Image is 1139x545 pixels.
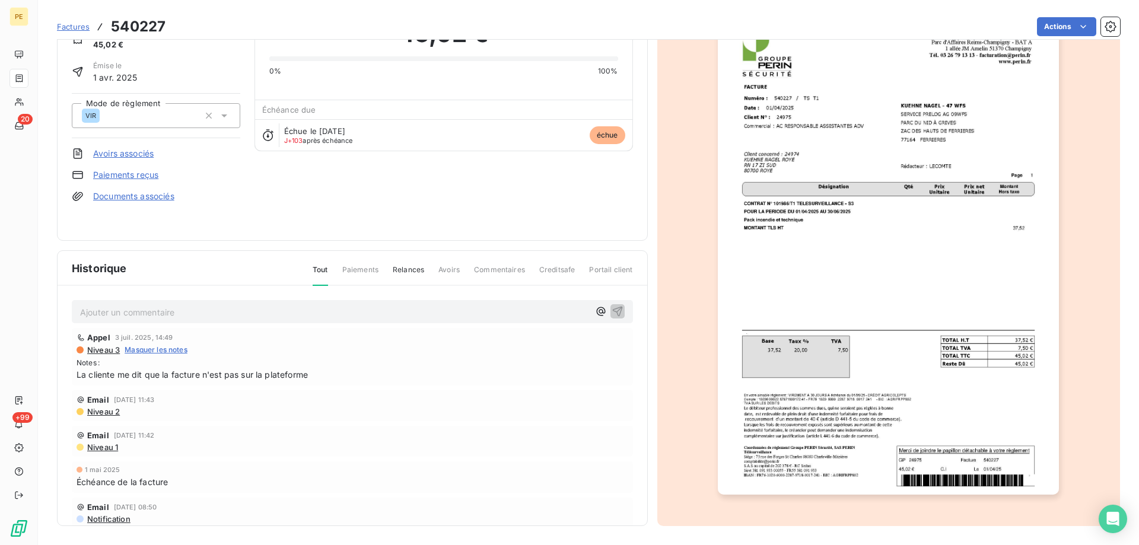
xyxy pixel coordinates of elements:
[269,66,281,77] span: 0%
[85,112,96,119] span: VIR
[342,264,378,285] span: Paiements
[18,114,33,125] span: 20
[86,345,120,355] span: Niveau 3
[114,503,157,511] span: [DATE] 08:50
[474,264,525,285] span: Commentaires
[57,21,90,33] a: Factures
[284,136,303,145] span: J+103
[1099,505,1127,533] div: Open Intercom Messenger
[111,16,166,37] h3: 540227
[718,12,1059,495] img: invoice_thumbnail
[284,126,345,136] span: Échue le [DATE]
[93,169,158,181] a: Paiements reçus
[87,431,109,440] span: Email
[313,264,328,286] span: Tout
[93,148,154,160] a: Avoirs associés
[85,466,120,473] span: 1 mai 2025
[93,190,174,202] a: Documents associés
[114,396,155,403] span: [DATE] 11:43
[539,264,575,285] span: Creditsafe
[93,60,138,71] span: Émise le
[86,514,131,524] span: Notification
[393,264,424,285] span: Relances
[87,395,109,404] span: Email
[77,368,628,381] span: La cliente me dit que la facture n'est pas sur la plateforme
[9,519,28,538] img: Logo LeanPay
[589,264,632,285] span: Portail client
[87,502,109,512] span: Email
[115,334,173,341] span: 3 juil. 2025, 14:49
[86,442,118,452] span: Niveau 1
[114,432,155,439] span: [DATE] 11:42
[9,7,28,26] div: PE
[438,264,460,285] span: Avoirs
[9,116,28,135] a: 20
[598,66,618,77] span: 100%
[284,137,353,144] span: après échéance
[590,126,625,144] span: échue
[87,333,110,342] span: Appel
[125,345,187,355] span: Masquer les notes
[12,412,33,423] span: +99
[77,358,628,368] span: Notes :
[77,476,168,488] span: Échéance de la facture
[86,407,120,416] span: Niveau 2
[57,22,90,31] span: Factures
[262,105,316,114] span: Échéance due
[1037,17,1096,36] button: Actions
[72,260,127,276] span: Historique
[93,39,142,51] span: 45,02 €
[93,71,138,84] span: 1 avr. 2025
